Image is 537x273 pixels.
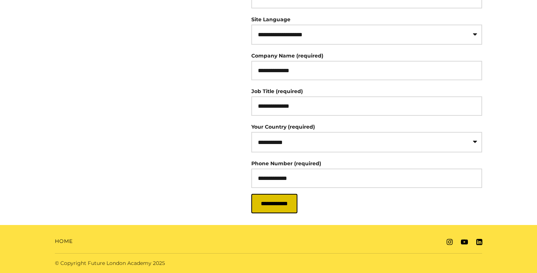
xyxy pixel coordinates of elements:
div: © Copyright Future London Academy 2025 [49,259,268,267]
label: Your Country (required) [251,123,315,130]
label: Company Name (required) [251,51,323,61]
label: Job Title (required) [251,86,303,96]
label: Site Language [251,16,290,23]
a: Home [55,237,73,245]
label: Phone Number (required) [251,158,321,169]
